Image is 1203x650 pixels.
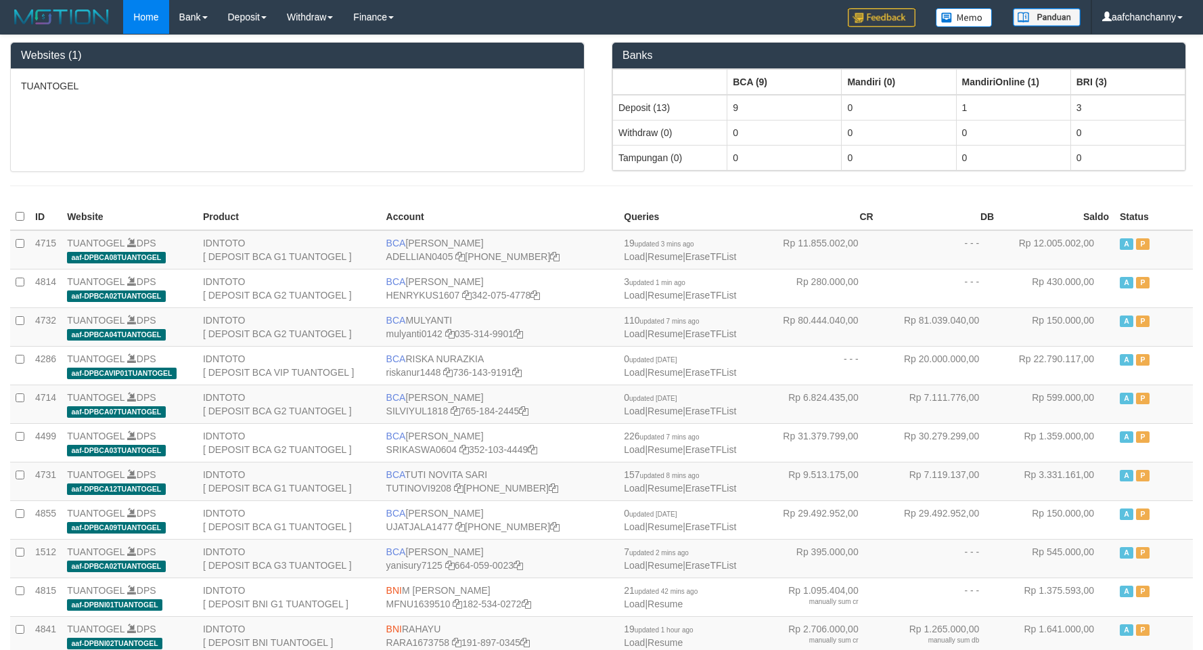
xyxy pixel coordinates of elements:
img: MOTION_logo.png [10,7,113,27]
span: aaf-DPBCAVIP01TUANTOGEL [67,368,177,379]
a: Copy ADELLIAN0405 to clipboard [455,251,465,262]
span: Active [1120,586,1133,597]
td: Rp 7.119.137,00 [879,462,1000,500]
span: Paused [1136,470,1150,481]
td: - - - [758,346,879,385]
td: Rp 9.513.175,00 [758,462,879,500]
td: 0 [956,145,1070,170]
a: Resume [648,367,683,378]
div: manually sum db [884,636,980,645]
span: BNI [386,585,402,596]
span: Paused [1136,238,1150,250]
a: Copy 5665095298 to clipboard [549,483,558,494]
span: aaf-DPBCA12TUANTOGEL [67,483,165,495]
span: BNI [386,624,402,634]
a: Load [624,290,645,301]
a: TUANTOGEL [67,546,124,557]
td: Rp 31.379.799,00 [758,423,879,462]
a: riskanur1448 [386,367,441,378]
a: EraseTFList [685,521,736,532]
span: BCA [386,276,406,287]
span: | | [624,508,736,532]
a: EraseTFList [685,444,736,455]
td: IDNTOTO [ DEPOSIT BCA G2 TUANTOGEL ] [198,307,381,346]
a: Resume [648,406,683,416]
span: | | [624,315,736,339]
a: EraseTFList [685,290,736,301]
a: TUANTOGEL [67,353,124,364]
td: DPS [62,230,198,269]
span: Active [1120,238,1133,250]
a: Resume [648,637,683,648]
td: Rp 545.000,00 [999,539,1114,578]
span: BCA [386,546,406,557]
td: Rp 1.359.000,00 [999,423,1114,462]
span: updated 42 mins ago [635,588,698,595]
th: Group: activate to sort column ascending [956,69,1070,95]
td: [PERSON_NAME] [PHONE_NUMBER] [381,230,619,269]
td: IDNTOTO [ DEPOSIT BNI G1 TUANTOGEL ] [198,578,381,616]
td: Deposit (13) [613,95,727,121]
td: IDNTOTO [ DEPOSIT BCA G2 TUANTOGEL ] [198,385,381,423]
a: TUANTOGEL [67,238,124,248]
span: BCA [386,431,406,441]
th: CR [758,204,879,230]
td: [PERSON_NAME] 765-184-2445 [381,385,619,423]
td: 9 [727,95,842,121]
span: updated 3 mins ago [635,240,694,248]
span: Paused [1136,431,1150,443]
span: | | [624,469,736,494]
span: Paused [1136,316,1150,327]
a: EraseTFList [685,251,736,262]
a: Copy mulyanti0142 to clipboard [445,328,455,339]
span: Active [1120,547,1133,559]
td: 0 [842,120,956,145]
span: 21 [624,585,698,596]
td: [PERSON_NAME] 664-059-0023 [381,539,619,578]
span: | | [624,392,736,416]
td: Withdraw (0) [613,120,727,145]
span: | | [624,238,736,262]
a: Load [624,406,645,416]
a: SRIKASWA0604 [386,444,457,455]
a: yanisury7125 [386,560,442,571]
a: Resume [648,483,683,494]
a: Copy 4062238953 to clipboard [550,521,560,532]
a: Copy SILVIYUL1818 to clipboard [451,406,460,416]
a: SILVIYUL1818 [386,406,449,416]
a: TUTINOVI9208 [386,483,451,494]
h3: Banks [622,49,1175,62]
span: Active [1120,508,1133,520]
td: 0 [956,120,1070,145]
a: Resume [648,560,683,571]
td: - - - [879,539,1000,578]
span: | | [624,546,736,571]
td: MULYANTI 035-314-9901 [381,307,619,346]
td: RISKA NURAZKIA 736-143-9191 [381,346,619,385]
span: 0 [624,508,677,519]
a: Copy 3420754778 to clipboard [530,290,540,301]
a: EraseTFList [685,328,736,339]
td: Rp 150.000,00 [999,500,1114,539]
span: 110 [624,315,699,326]
a: Copy 1918970345 to clipboard [520,637,530,648]
a: HENRYKUS1607 [386,290,460,301]
span: Paused [1136,547,1150,559]
span: | | [624,431,736,455]
a: Copy yanisury7125 to clipboard [445,560,455,571]
a: Copy SRIKASWA0604 to clipboard [459,444,469,455]
td: 0 [727,145,842,170]
td: IDNTOTO [ DEPOSIT BCA G1 TUANTOGEL ] [198,230,381,269]
a: Load [624,483,645,494]
a: EraseTFList [685,406,736,416]
td: Rp 599.000,00 [999,385,1114,423]
a: Load [624,599,645,609]
a: EraseTFList [685,367,736,378]
a: UJATJALA1477 [386,521,453,532]
td: 4855 [30,500,62,539]
td: - - - [879,269,1000,307]
td: Rp 280.000,00 [758,269,879,307]
td: 4814 [30,269,62,307]
span: Paused [1136,354,1150,366]
a: Copy TUTINOVI9208 to clipboard [454,483,463,494]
